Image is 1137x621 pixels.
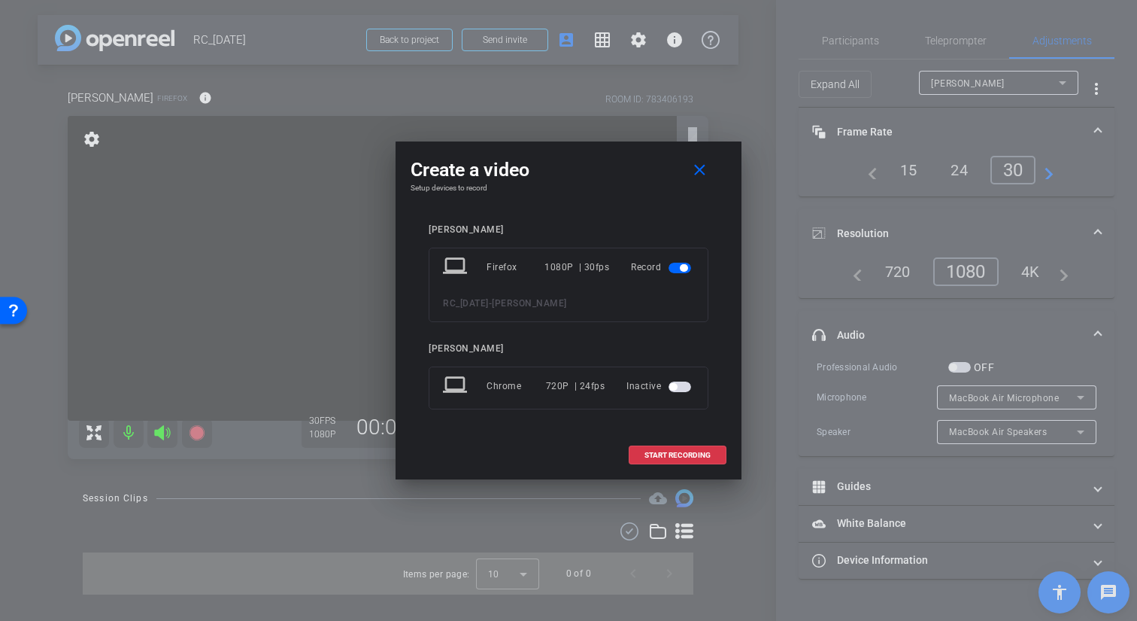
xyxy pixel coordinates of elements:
[487,254,544,281] div: Firefox
[411,157,726,184] div: Create a video
[487,373,546,400] div: Chrome
[429,224,708,236] div: [PERSON_NAME]
[489,298,493,309] span: -
[644,452,711,459] span: START RECORDING
[443,298,489,309] span: RC_[DATE]
[546,373,605,400] div: 720P | 24fps
[544,254,609,281] div: 1080P | 30fps
[411,184,726,193] h4: Setup devices to record
[492,298,567,309] span: [PERSON_NAME]
[443,373,470,400] mat-icon: laptop
[629,446,726,464] button: START RECORDING
[631,254,694,281] div: Record
[690,161,709,180] mat-icon: close
[429,343,708,355] div: [PERSON_NAME]
[443,254,470,281] mat-icon: laptop
[626,373,694,400] div: Inactive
